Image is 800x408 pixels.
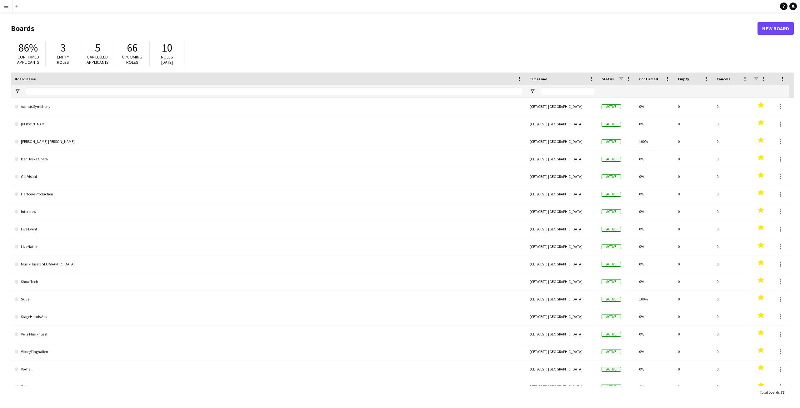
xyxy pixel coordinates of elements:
[122,54,142,65] span: Upcoming roles
[635,203,674,220] div: 0%
[530,77,547,81] span: Timezone
[635,255,674,273] div: 0%
[526,133,598,150] div: (CET/CEST) [GEOGRAPHIC_DATA]
[635,273,674,290] div: 0%
[635,238,674,255] div: 0%
[602,209,621,214] span: Active
[60,41,66,55] span: 3
[635,168,674,185] div: 0%
[678,77,689,81] span: Empty
[602,297,621,302] span: Active
[602,367,621,372] span: Active
[602,244,621,249] span: Active
[674,203,713,220] div: 0
[713,220,752,238] div: 0
[15,203,522,220] a: Intercrew
[15,255,522,273] a: MusikHuset [GEOGRAPHIC_DATA]
[95,41,100,55] span: 5
[602,280,621,284] span: Active
[635,343,674,360] div: 0%
[526,150,598,168] div: (CET/CEST) [GEOGRAPHIC_DATA]
[635,133,674,150] div: 100%
[602,350,621,354] span: Active
[674,98,713,115] div: 0
[11,24,757,33] h1: Boards
[526,273,598,290] div: (CET/CEST) [GEOGRAPHIC_DATA]
[15,290,522,308] a: Skive
[635,290,674,308] div: 100%
[162,41,172,55] span: 10
[713,98,752,115] div: 0
[15,220,522,238] a: Live Event
[15,77,36,81] span: Board name
[674,325,713,343] div: 0
[15,133,522,150] a: [PERSON_NAME] [PERSON_NAME]
[15,378,522,395] a: Zaimo
[713,325,752,343] div: 0
[674,185,713,203] div: 0
[713,378,752,395] div: 0
[781,390,784,395] span: 73
[602,122,621,127] span: Active
[602,139,621,144] span: Active
[674,133,713,150] div: 0
[713,343,752,360] div: 0
[635,325,674,343] div: 0%
[15,238,522,255] a: LiveNation
[87,54,109,65] span: Cancelled applicants
[526,185,598,203] div: (CET/CEST) [GEOGRAPHIC_DATA]
[161,54,173,65] span: Roles [DATE]
[526,220,598,238] div: (CET/CEST) [GEOGRAPHIC_DATA]
[674,290,713,308] div: 0
[674,273,713,290] div: 0
[760,390,780,395] span: Total Boards
[15,168,522,185] a: Get Visual
[526,290,598,308] div: (CET/CEST) [GEOGRAPHIC_DATA]
[526,203,598,220] div: (CET/CEST) [GEOGRAPHIC_DATA]
[674,360,713,378] div: 0
[15,360,522,378] a: Voxhall
[635,360,674,378] div: 0%
[639,77,658,81] span: Confirmed
[713,238,752,255] div: 0
[674,378,713,395] div: 0
[15,150,522,168] a: Den Jyske Opera
[15,343,522,360] a: ViborgTinghallen
[674,343,713,360] div: 0
[602,174,621,179] span: Active
[713,203,752,220] div: 0
[541,88,594,95] input: Timezone Filter Input
[530,88,535,94] button: Open Filter Menu
[18,41,38,55] span: 86%
[757,22,794,35] a: New Board
[674,308,713,325] div: 0
[602,385,621,389] span: Active
[127,41,137,55] span: 66
[57,54,69,65] span: Empty roles
[15,185,522,203] a: Hartcore Production
[602,77,614,81] span: Status
[17,54,39,65] span: Confirmed applicants
[635,220,674,238] div: 0%
[713,185,752,203] div: 0
[635,185,674,203] div: 0%
[526,115,598,133] div: (CET/CEST) [GEOGRAPHIC_DATA]
[526,343,598,360] div: (CET/CEST) [GEOGRAPHIC_DATA]
[15,325,522,343] a: Vejle Musikhuset
[526,238,598,255] div: (CET/CEST) [GEOGRAPHIC_DATA]
[602,227,621,232] span: Active
[15,308,522,325] a: StageHands Aps
[602,157,621,162] span: Active
[526,378,598,395] div: (CET/CEST) [GEOGRAPHIC_DATA]
[526,360,598,378] div: (CET/CEST) [GEOGRAPHIC_DATA]
[15,98,522,115] a: Aarhus Symphony
[674,115,713,133] div: 0
[760,386,784,398] div: :
[674,255,713,273] div: 0
[635,150,674,168] div: 0%
[713,115,752,133] div: 0
[15,273,522,290] a: Show Tech
[602,262,621,267] span: Active
[602,192,621,197] span: Active
[526,255,598,273] div: (CET/CEST) [GEOGRAPHIC_DATA]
